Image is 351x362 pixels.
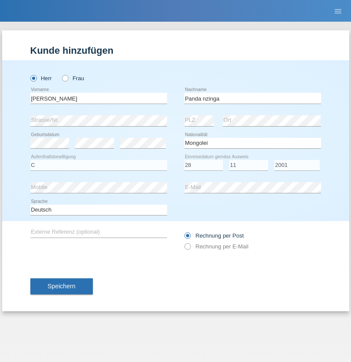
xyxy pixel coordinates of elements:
[184,243,190,254] input: Rechnung per E-Mail
[184,232,244,239] label: Rechnung per Post
[30,75,52,82] label: Herr
[184,243,249,250] label: Rechnung per E-Mail
[48,283,75,290] span: Speichern
[184,232,190,243] input: Rechnung per Post
[30,278,93,295] button: Speichern
[62,75,68,81] input: Frau
[62,75,84,82] label: Frau
[329,8,347,13] a: menu
[30,75,36,81] input: Herr
[30,45,321,56] h1: Kunde hinzufügen
[334,7,342,16] i: menu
